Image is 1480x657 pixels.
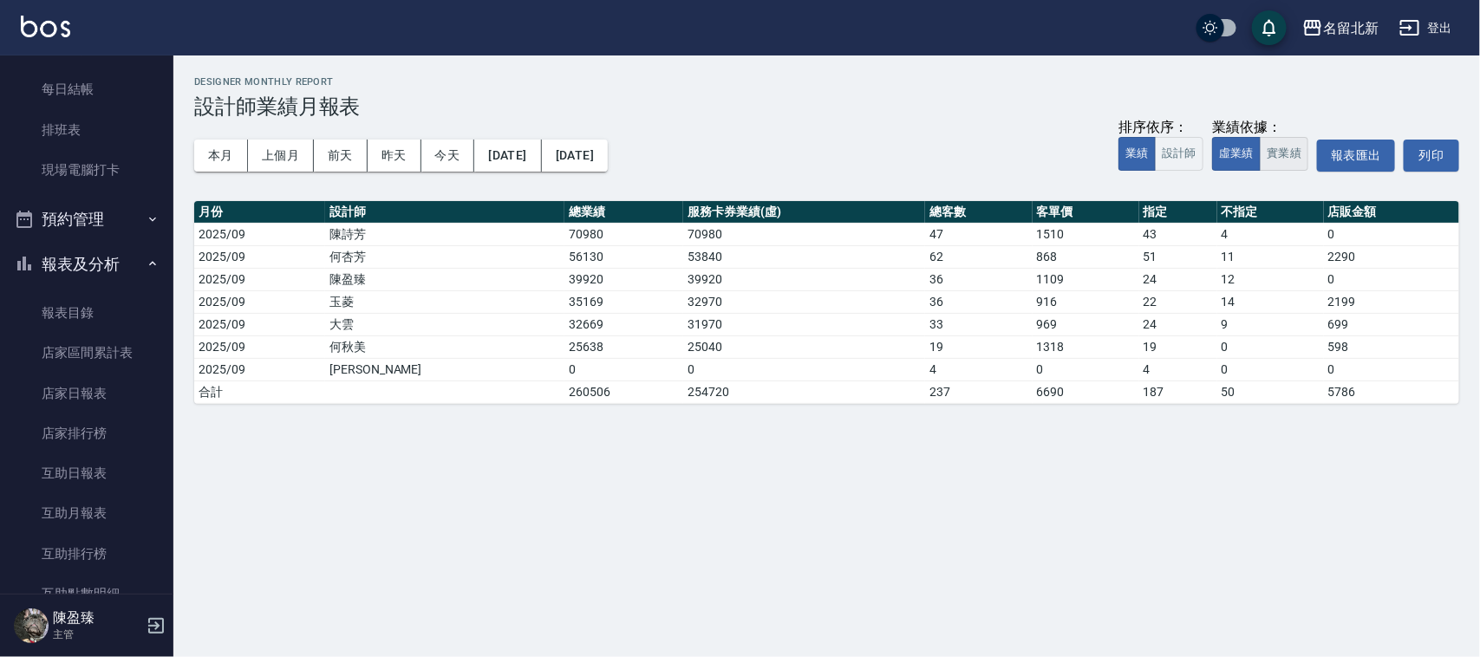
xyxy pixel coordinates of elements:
[194,313,325,335] td: 2025/09
[1317,140,1395,172] button: 報表匯出
[1118,119,1203,137] div: 排序依序：
[1324,358,1459,381] td: 0
[1139,335,1217,358] td: 19
[683,381,925,403] td: 254720
[1118,137,1156,171] button: 業績
[1139,358,1217,381] td: 4
[1324,335,1459,358] td: 598
[194,358,325,381] td: 2025/09
[1139,381,1217,403] td: 187
[7,197,166,242] button: 預約管理
[1324,268,1459,290] td: 0
[683,335,925,358] td: 25040
[368,140,421,172] button: 昨天
[1139,201,1217,224] th: 指定
[564,358,683,381] td: 0
[1033,223,1139,245] td: 1510
[683,201,925,224] th: 服務卡券業績(虛)
[7,574,166,614] a: 互助點數明細
[194,223,325,245] td: 2025/09
[325,335,564,358] td: 何秋美
[1033,201,1139,224] th: 客單價
[53,609,141,627] h5: 陳盈臻
[542,140,608,172] button: [DATE]
[7,493,166,533] a: 互助月報表
[325,223,564,245] td: 陳詩芳
[564,313,683,335] td: 32669
[194,201,1459,404] table: a dense table
[1217,358,1324,381] td: 0
[7,374,166,413] a: 店家日報表
[925,335,1032,358] td: 19
[1212,137,1261,171] button: 虛業績
[248,140,314,172] button: 上個月
[7,110,166,150] a: 排班表
[7,69,166,109] a: 每日結帳
[194,76,1459,88] h2: Designer Monthly Report
[564,290,683,313] td: 35169
[1324,290,1459,313] td: 2199
[1139,290,1217,313] td: 22
[194,245,325,268] td: 2025/09
[683,268,925,290] td: 39920
[53,627,141,642] p: 主管
[1217,335,1324,358] td: 0
[7,333,166,373] a: 店家區間累計表
[1324,201,1459,224] th: 店販金額
[1033,358,1139,381] td: 0
[21,16,70,37] img: Logo
[1404,140,1459,172] button: 列印
[1033,245,1139,268] td: 868
[1155,137,1203,171] button: 設計師
[325,201,564,224] th: 設計師
[1324,313,1459,335] td: 699
[1033,290,1139,313] td: 916
[474,140,541,172] button: [DATE]
[7,534,166,574] a: 互助排行榜
[683,290,925,313] td: 32970
[564,245,683,268] td: 56130
[925,313,1032,335] td: 33
[1033,381,1139,403] td: 6690
[564,223,683,245] td: 70980
[194,335,325,358] td: 2025/09
[1217,381,1324,403] td: 50
[1295,10,1385,46] button: 名留北新
[14,608,49,643] img: Person
[925,245,1032,268] td: 62
[564,381,683,403] td: 260506
[325,290,564,313] td: 玉菱
[7,150,166,190] a: 現場電腦打卡
[1139,223,1217,245] td: 43
[7,293,166,333] a: 報表目錄
[325,358,564,381] td: [PERSON_NAME]
[1212,119,1308,137] div: 業績依據：
[1323,17,1379,39] div: 名留北新
[1324,223,1459,245] td: 0
[325,245,564,268] td: 何杏芳
[1139,313,1217,335] td: 24
[7,242,166,287] button: 報表及分析
[564,268,683,290] td: 39920
[1033,313,1139,335] td: 969
[1324,381,1459,403] td: 5786
[925,381,1032,403] td: 237
[683,223,925,245] td: 70980
[1217,201,1324,224] th: 不指定
[564,201,683,224] th: 總業績
[925,290,1032,313] td: 36
[7,413,166,453] a: 店家排行榜
[325,268,564,290] td: 陳盈臻
[1033,268,1139,290] td: 1109
[1217,290,1324,313] td: 14
[1139,268,1217,290] td: 24
[314,140,368,172] button: 前天
[1252,10,1287,45] button: save
[421,140,475,172] button: 今天
[1217,268,1324,290] td: 12
[325,313,564,335] td: 大雲
[925,358,1032,381] td: 4
[925,201,1032,224] th: 總客數
[1260,137,1308,171] button: 實業績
